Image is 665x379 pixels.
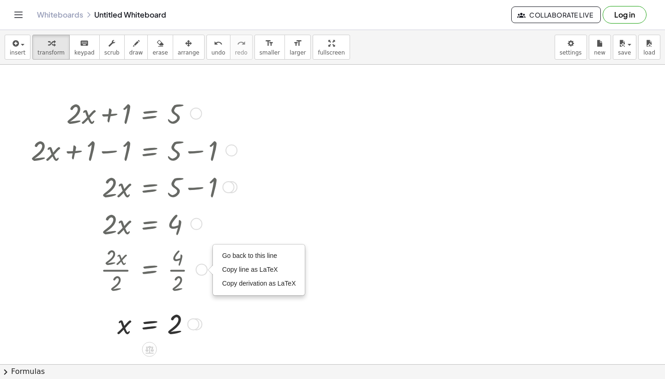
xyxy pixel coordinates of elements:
a: Whiteboards [37,10,83,19]
span: Go back to this line [222,252,277,259]
button: Toggle navigation [11,7,26,22]
button: transform [32,35,70,60]
span: undo [212,49,225,56]
button: draw [124,35,148,60]
span: fullscreen [318,49,345,56]
i: format_size [265,38,274,49]
span: Collaborate Live [519,11,593,19]
span: draw [129,49,143,56]
span: smaller [260,49,280,56]
button: Log in [603,6,647,24]
span: save [618,49,631,56]
button: save [613,35,636,60]
span: Copy derivation as LaTeX [222,280,296,287]
button: scrub [99,35,125,60]
button: Collaborate Live [511,6,601,23]
span: load [643,49,655,56]
button: arrange [173,35,205,60]
button: keyboardkeypad [69,35,100,60]
span: redo [235,49,248,56]
i: undo [214,38,223,49]
button: format_sizelarger [284,35,311,60]
i: format_size [293,38,302,49]
button: erase [147,35,173,60]
span: insert [10,49,25,56]
span: new [594,49,605,56]
button: load [638,35,660,60]
button: format_sizesmaller [254,35,285,60]
button: settings [555,35,587,60]
span: erase [152,49,168,56]
i: keyboard [80,38,89,49]
i: redo [237,38,246,49]
span: keypad [74,49,95,56]
button: undoundo [206,35,230,60]
button: redoredo [230,35,253,60]
button: new [589,35,611,60]
span: transform [37,49,65,56]
span: scrub [104,49,120,56]
span: settings [560,49,582,56]
div: Apply the same math to both sides of the equation [142,342,157,357]
span: arrange [178,49,199,56]
button: insert [5,35,30,60]
span: larger [290,49,306,56]
span: Copy line as LaTeX [222,266,278,273]
button: fullscreen [313,35,350,60]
